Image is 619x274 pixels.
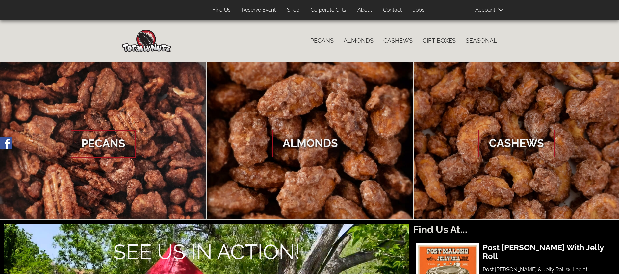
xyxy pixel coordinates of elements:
[408,4,429,16] a: Jobs
[306,4,351,16] a: Corporate Gifts
[305,34,339,48] a: Pecans
[122,30,171,52] img: Home
[352,4,377,16] a: About
[207,62,413,219] a: Almonds
[207,4,236,16] a: Find Us
[418,34,461,48] a: Gift Boxes
[478,130,555,157] span: Cashews
[237,4,281,16] a: Reserve Event
[339,34,378,48] a: Almonds
[378,4,407,16] a: Contact
[282,4,304,16] a: Shop
[483,243,605,261] h3: Post [PERSON_NAME] With Jelly Roll
[272,130,348,157] span: Almonds
[461,34,502,48] a: Seasonal
[413,224,615,235] h2: Find Us At...
[71,130,136,158] span: Pecans
[378,34,418,48] a: Cashews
